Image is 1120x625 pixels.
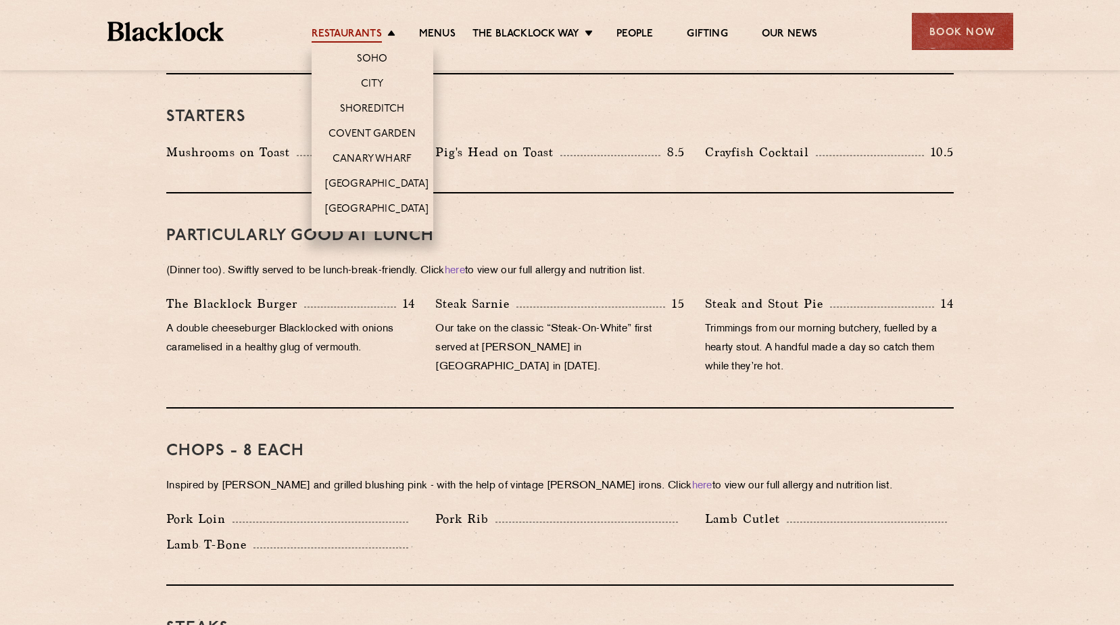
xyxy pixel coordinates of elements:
a: Restaurants [312,28,382,43]
p: Lamb T-Bone [166,535,253,554]
p: (Dinner too). Swiftly served to be lunch-break-friendly. Click to view our full allergy and nutri... [166,262,954,281]
a: Shoreditch [340,103,405,118]
a: Menus [419,28,456,43]
p: The Blacklock Burger [166,294,304,313]
p: Mushrooms on Toast [166,143,297,162]
p: Inspired by [PERSON_NAME] and grilled blushing pink - with the help of vintage [PERSON_NAME] iron... [166,477,954,496]
a: here [445,266,465,276]
a: [GEOGRAPHIC_DATA] [325,178,429,193]
a: Canary Wharf [333,153,412,168]
a: The Blacklock Way [472,28,579,43]
a: Our News [762,28,818,43]
p: 14 [396,295,416,312]
a: Gifting [687,28,727,43]
p: 15 [665,295,685,312]
img: BL_Textured_Logo-footer-cropped.svg [107,22,224,41]
a: Covent Garden [328,128,416,143]
p: Steak and Stout Pie [705,294,830,313]
p: Pork Loin [166,509,233,528]
h3: PARTICULARLY GOOD AT LUNCH [166,227,954,245]
p: A double cheeseburger Blacklocked with onions caramelised in a healthy glug of vermouth. [166,320,415,358]
p: 8.5 [660,143,685,161]
p: Pork Rib [435,509,495,528]
div: Book Now [912,13,1013,50]
p: Lamb Cutlet [705,509,787,528]
p: 14 [934,295,954,312]
p: Pig's Head on Toast [435,143,560,162]
h3: Starters [166,108,954,126]
p: Crayfish Cocktail [705,143,816,162]
a: City [361,78,384,93]
p: Our take on the classic “Steak-On-White” first served at [PERSON_NAME] in [GEOGRAPHIC_DATA] in [D... [435,320,684,377]
p: 10.5 [924,143,954,161]
p: Steak Sarnie [435,294,516,313]
p: Trimmings from our morning butchery, fuelled by a hearty stout. A handful made a day so catch the... [705,320,954,377]
h3: Chops - 8 each [166,442,954,460]
a: People [616,28,653,43]
a: [GEOGRAPHIC_DATA] [325,203,429,218]
a: Soho [357,53,388,68]
a: here [692,481,712,491]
